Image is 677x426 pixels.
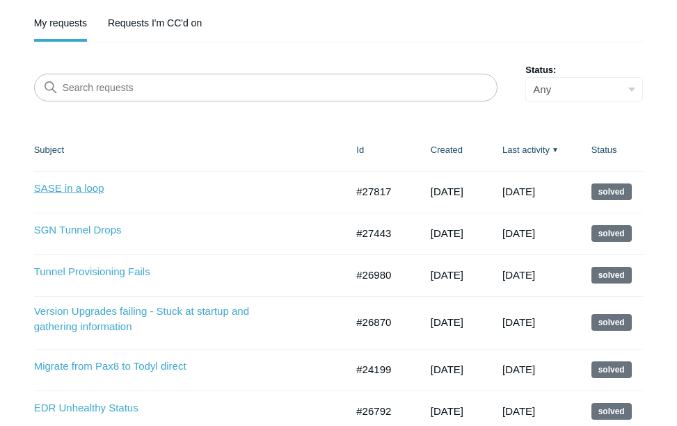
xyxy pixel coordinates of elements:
[34,359,278,375] a: Migrate from Pax8 to Todyl direct
[431,363,463,375] time: 04/11/2025, 11:21
[502,227,535,239] time: 09/11/2025, 16:02
[34,264,278,280] a: Tunnel Provisioning Fails
[34,304,278,335] a: Version Upgrades failing - Stuck at startup and gathering information
[502,363,535,375] time: 08/19/2025, 14:03
[342,171,417,213] td: #27817
[591,403,632,420] span: This request has been solved
[552,145,559,155] span: ▼
[431,405,463,417] time: 07/28/2025, 07:35
[502,405,535,417] time: 08/19/2025, 14:03
[591,361,632,378] span: This request has been solved
[502,145,550,155] a: Last activity▼
[591,314,632,331] span: This request has been solved
[591,267,632,284] span: This request has been solved
[591,183,632,200] span: This request has been solved
[591,225,632,242] span: This request has been solved
[34,400,278,416] a: EDR Unhealthy Status
[578,129,644,171] th: Status
[34,129,343,171] th: Subject
[431,186,463,197] time: 09/02/2025, 09:38
[431,227,463,239] time: 08/14/2025, 12:55
[34,222,278,238] a: SGN Tunnel Drops
[34,181,278,197] a: SASE in a loop
[431,145,463,155] a: Created
[431,269,463,281] time: 08/04/2025, 09:57
[34,7,87,39] a: My requests
[431,316,463,328] time: 07/30/2025, 09:45
[502,186,535,197] time: 09/17/2025, 09:47
[342,129,417,171] th: Id
[525,63,643,77] label: Status:
[342,213,417,254] td: #27443
[342,254,417,296] td: #26980
[108,7,202,39] a: Requests I'm CC'd on
[342,349,417,391] td: #24199
[342,296,417,349] td: #26870
[502,316,535,328] time: 08/24/2025, 10:02
[34,74,498,101] input: Search requests
[502,269,535,281] time: 08/24/2025, 11:02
